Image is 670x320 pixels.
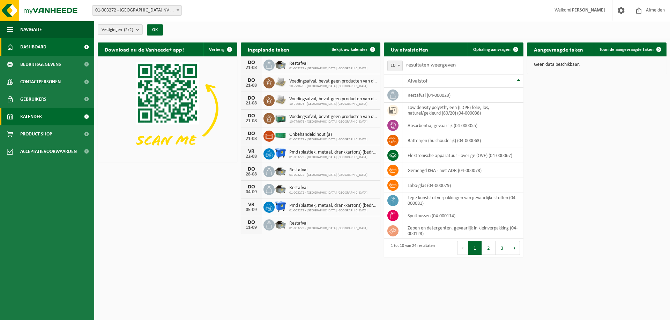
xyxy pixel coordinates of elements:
span: Vestigingen [102,25,133,35]
img: WB-5000-GAL-GY-01 [275,218,286,230]
button: OK [147,24,163,36]
div: DO [244,166,258,172]
span: Product Shop [20,125,52,143]
span: Restafval [289,185,367,191]
div: 1 tot 10 van 24 resultaten [387,240,435,256]
span: 01-003272 - [GEOGRAPHIC_DATA] [GEOGRAPHIC_DATA] [289,155,377,159]
a: Toon de aangevraagde taken [594,42,666,56]
h2: Aangevraagde taken [527,42,590,56]
span: 01-003272 - [GEOGRAPHIC_DATA] [GEOGRAPHIC_DATA] [289,138,367,142]
td: low density polyethyleen (LDPE) folie, los, naturel/gekleurd (80/20) (04-000038) [402,103,523,118]
div: VR [244,149,258,154]
h2: Download nu de Vanheede+ app! [98,42,191,56]
div: DO [244,78,258,83]
td: batterijen (huishoudelijk) (04-000063) [402,133,523,148]
div: VR [244,202,258,208]
div: 21-08 [244,101,258,106]
span: Contactpersonen [20,73,61,91]
span: Pmd (plastiek, metaal, drankkartons) (bedrijven) [289,150,377,155]
img: LP-PA-00000-WDN-11 [275,76,286,88]
td: elektronische apparatuur - overige (OVE) (04-000067) [402,148,523,163]
div: 21-08 [244,119,258,124]
img: WB-5000-GAL-GY-01 [275,58,286,70]
div: 04-09 [244,190,258,195]
img: HK-XC-40-GN-00 [275,132,286,139]
span: Pmd (plastiek, metaal, drankkartons) (bedrijven) [289,203,377,209]
span: Navigatie [20,21,42,38]
span: Verberg [209,47,224,52]
button: Vestigingen(2/2) [98,24,143,35]
span: 01-003272 - [GEOGRAPHIC_DATA] [GEOGRAPHIC_DATA] [289,226,367,231]
span: Kalender [20,108,42,125]
button: 3 [496,241,509,255]
strong: [PERSON_NAME] [570,8,605,13]
span: Toon de aangevraagde taken [600,47,654,52]
span: 01-003272 - BELGOSUC NV - BEERNEM [92,6,181,15]
span: Acceptatievoorwaarden [20,143,77,160]
div: DO [244,60,258,65]
img: PB-LB-0680-HPE-GN-01 [275,112,286,124]
img: WB-5000-GAL-GY-01 [275,165,286,177]
td: labo-glas (04-000079) [402,178,523,193]
span: 01-003272 - BELGOSUC NV - BEERNEM [92,5,182,16]
span: 10-779676 - [GEOGRAPHIC_DATA] [GEOGRAPHIC_DATA] [289,84,377,88]
button: 1 [468,241,482,255]
span: Dashboard [20,38,46,56]
span: 10-779676 - [GEOGRAPHIC_DATA] [GEOGRAPHIC_DATA] [289,102,377,106]
span: 01-003272 - [GEOGRAPHIC_DATA] [GEOGRAPHIC_DATA] [289,67,367,71]
h2: Uw afvalstoffen [384,42,435,56]
td: gemengd KGA - niet ADR (04-000073) [402,163,523,178]
button: Verberg [203,42,237,56]
div: DO [244,220,258,225]
span: 01-003272 - [GEOGRAPHIC_DATA] [GEOGRAPHIC_DATA] [289,209,377,213]
div: 28-08 [244,172,258,177]
span: Onbehandeld hout (a) [289,132,367,138]
span: Voedingsafval, bevat geen producten van dierlijke oorsprong, gemengde verpakking... [289,96,377,102]
div: 22-08 [244,154,258,159]
button: 2 [482,241,496,255]
div: 21-08 [244,65,258,70]
button: Next [509,241,520,255]
div: DO [244,131,258,136]
td: lege kunststof verpakkingen van gevaarlijke stoffen (04-000081) [402,193,523,208]
div: 21-08 [244,136,258,141]
span: Bedrijfsgegevens [20,56,61,73]
span: Restafval [289,167,367,173]
span: Voedingsafval, bevat geen producten van dierlijke oorsprong, gemengde verpakking... [289,79,377,84]
button: Previous [457,241,468,255]
span: 10 [388,61,402,71]
div: DO [244,113,258,119]
a: Bekijk uw kalender [326,42,380,56]
span: Restafval [289,61,367,67]
img: WB-1100-HPE-BE-01 [275,147,286,159]
span: 01-003272 - [GEOGRAPHIC_DATA] [GEOGRAPHIC_DATA] [289,191,367,195]
count: (2/2) [124,28,133,32]
img: WB-5000-GAL-GY-01 [275,183,286,195]
td: restafval (04-000029) [402,88,523,103]
p: Geen data beschikbaar. [534,62,660,67]
span: 01-003272 - [GEOGRAPHIC_DATA] [GEOGRAPHIC_DATA] [289,173,367,177]
span: Bekijk uw kalender [332,47,367,52]
h2: Ingeplande taken [241,42,296,56]
td: spuitbussen (04-000114) [402,208,523,223]
img: WB-1100-HPE-BE-01 [275,201,286,212]
span: Ophaling aanvragen [473,47,511,52]
span: Voedingsafval, bevat geen producten van dierlijke oorsprong, gemengde verpakking... [289,114,377,120]
div: DO [244,95,258,101]
a: Ophaling aanvragen [468,42,523,56]
div: 05-09 [244,208,258,212]
div: 21-08 [244,83,258,88]
span: Restafval [289,221,367,226]
img: Download de VHEPlus App [98,56,237,161]
span: Gebruikers [20,91,46,108]
td: absorbentia, gevaarlijk (04-000055) [402,118,523,133]
span: Afvalstof [408,78,427,84]
label: resultaten weergeven [406,62,456,68]
img: LP-PA-00000-WDN-11 [275,94,286,106]
div: DO [244,184,258,190]
td: zepen en detergenten, gevaarlijk in kleinverpakking (04-000123) [402,223,523,239]
div: 11-09 [244,225,258,230]
span: 10-779676 - [GEOGRAPHIC_DATA] [GEOGRAPHIC_DATA] [289,120,377,124]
